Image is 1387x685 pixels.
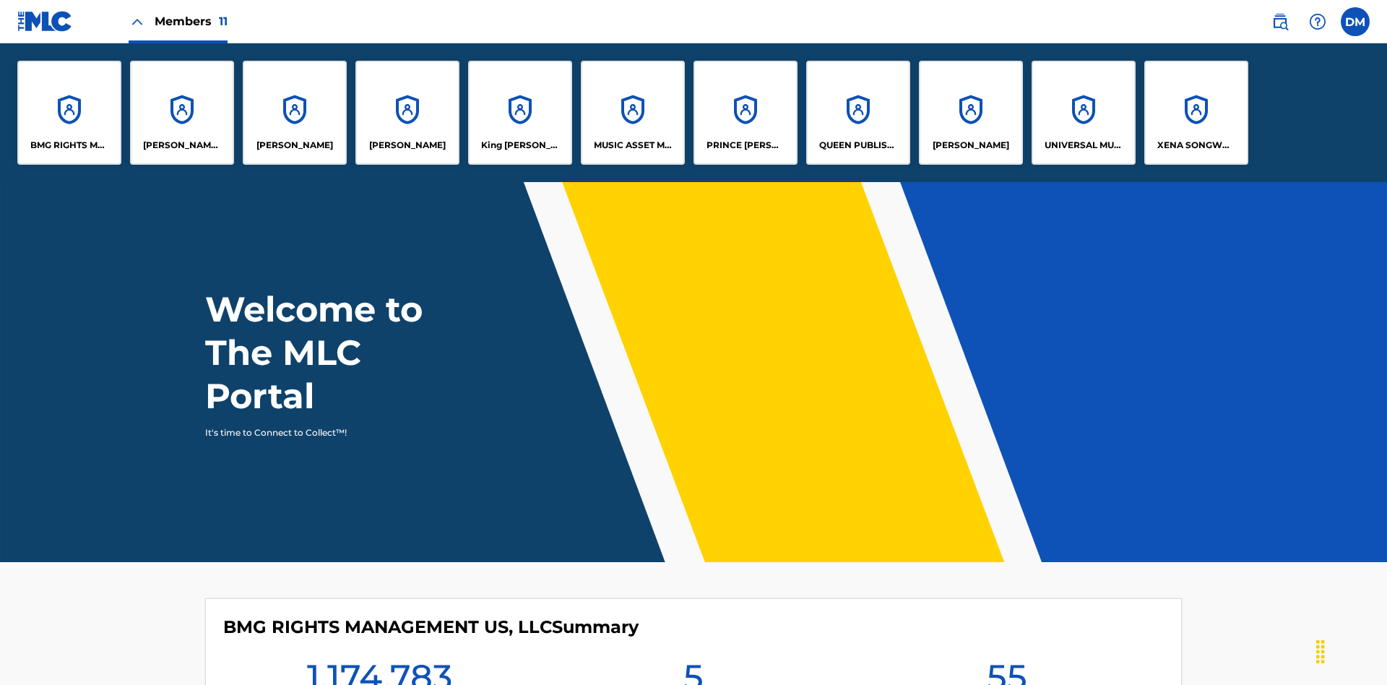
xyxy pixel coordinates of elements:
h4: BMG RIGHTS MANAGEMENT US, LLC [223,616,639,638]
img: help [1309,13,1326,30]
img: Close [129,13,146,30]
div: Help [1303,7,1332,36]
div: Drag [1309,630,1332,673]
p: CLEO SONGWRITER [143,139,222,152]
a: AccountsUNIVERSAL MUSIC PUB GROUP [1032,61,1136,165]
a: AccountsQUEEN PUBLISHA [806,61,910,165]
p: ELVIS COSTELLO [256,139,333,152]
iframe: Chat Widget [1315,616,1387,685]
p: BMG RIGHTS MANAGEMENT US, LLC [30,139,109,152]
h1: Welcome to The MLC Portal [205,288,475,418]
p: RONALD MCTESTERSON [933,139,1009,152]
a: Public Search [1266,7,1295,36]
a: Accounts[PERSON_NAME] [919,61,1023,165]
img: search [1271,13,1289,30]
span: 11 [219,14,228,28]
p: It's time to Connect to Collect™! [205,426,456,439]
p: King McTesterson [481,139,560,152]
img: MLC Logo [17,11,73,32]
p: UNIVERSAL MUSIC PUB GROUP [1045,139,1123,152]
p: EYAMA MCSINGER [369,139,446,152]
a: AccountsPRINCE [PERSON_NAME] [693,61,798,165]
a: Accounts[PERSON_NAME] SONGWRITER [130,61,234,165]
p: QUEEN PUBLISHA [819,139,898,152]
div: User Menu [1341,7,1370,36]
p: XENA SONGWRITER [1157,139,1236,152]
span: Members [155,13,228,30]
a: AccountsXENA SONGWRITER [1144,61,1248,165]
a: AccountsBMG RIGHTS MANAGEMENT US, LLC [17,61,121,165]
a: Accounts[PERSON_NAME] [355,61,459,165]
a: AccountsMUSIC ASSET MANAGEMENT (MAM) [581,61,685,165]
p: PRINCE MCTESTERSON [707,139,785,152]
a: Accounts[PERSON_NAME] [243,61,347,165]
a: AccountsKing [PERSON_NAME] [468,61,572,165]
p: MUSIC ASSET MANAGEMENT (MAM) [594,139,673,152]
